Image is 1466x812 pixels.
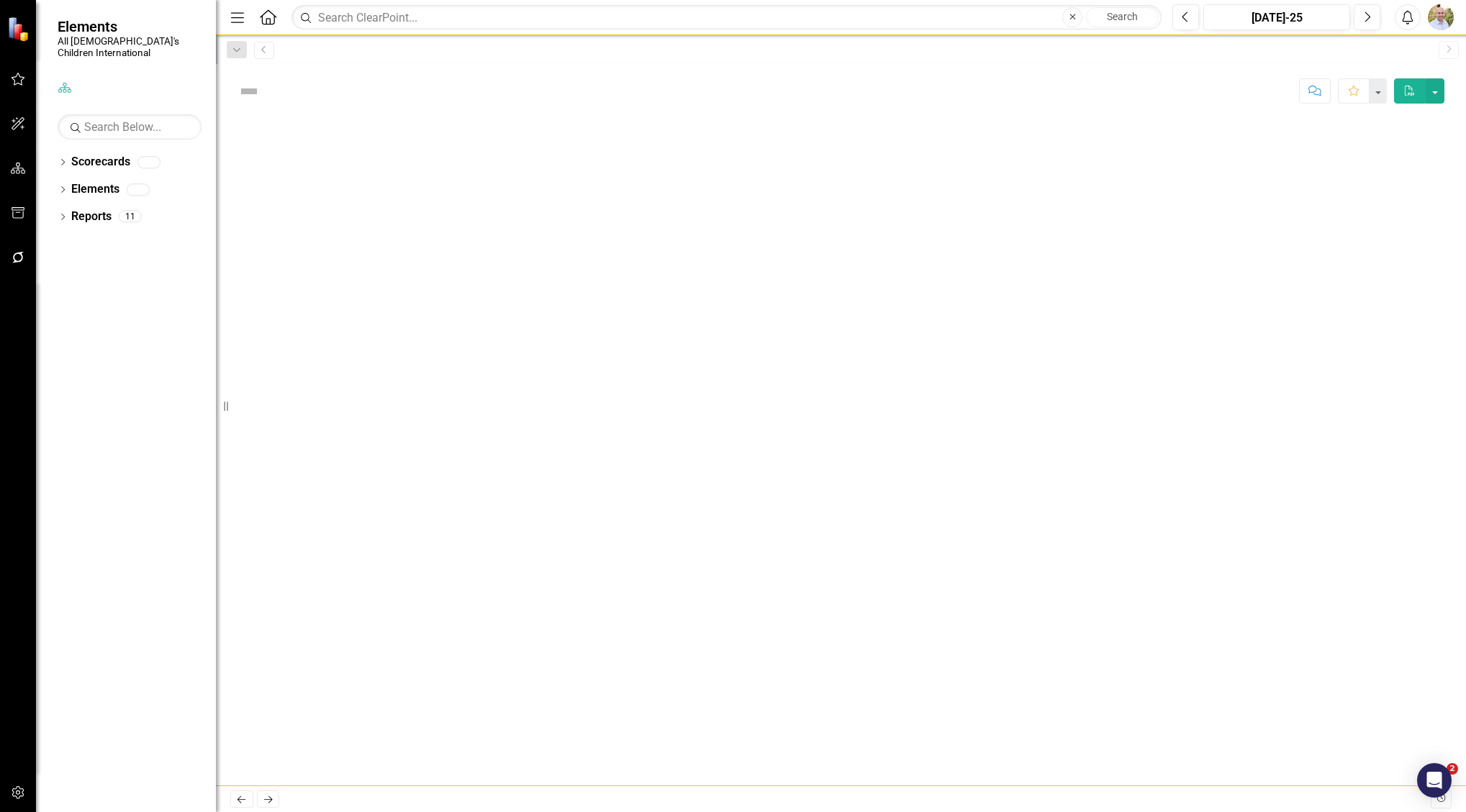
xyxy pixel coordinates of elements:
div: 11 [119,211,142,223]
button: Search [1086,7,1158,27]
span: 2 [1447,763,1458,775]
span: Search [1107,11,1138,22]
div: [DATE]-25 [1208,9,1345,27]
input: Search Below... [58,114,202,140]
a: Reports [71,209,112,225]
a: Scorecards [71,154,130,170]
a: Elements [71,181,119,198]
div: Open Intercom Messenger [1417,763,1452,798]
img: Not Defined [237,80,261,103]
img: Nate Dawson [1428,4,1454,30]
span: Elements [58,18,202,35]
img: ClearPoint Strategy [7,17,32,42]
small: All [DEMOGRAPHIC_DATA]'s Children International [58,35,202,59]
input: Search ClearPoint... [291,5,1162,30]
button: [DATE]-25 [1203,4,1350,30]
